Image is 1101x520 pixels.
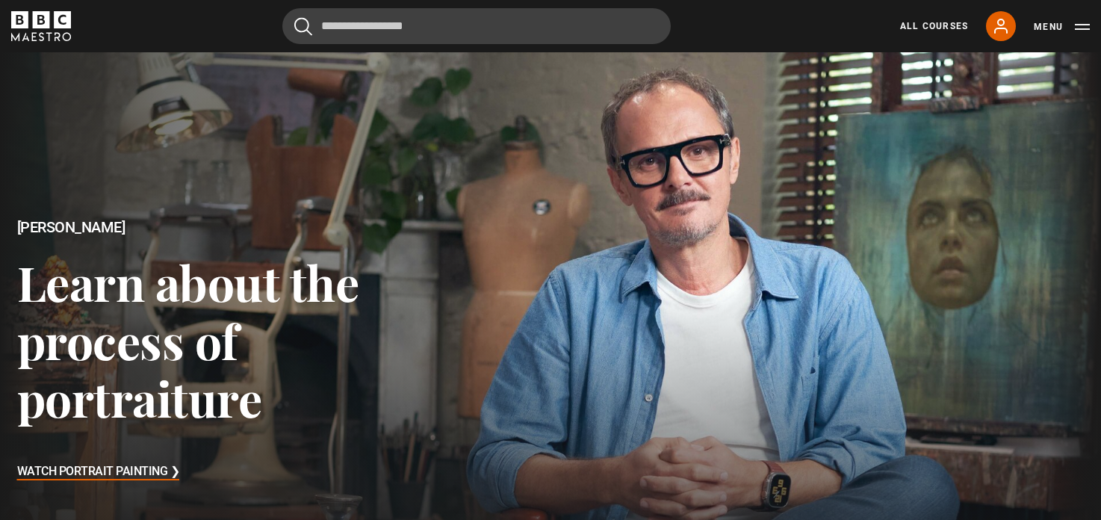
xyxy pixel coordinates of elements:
[17,219,441,236] h2: [PERSON_NAME]
[11,11,71,41] svg: BBC Maestro
[1034,19,1090,34] button: Toggle navigation
[294,17,312,36] button: Submit the search query
[17,461,180,483] h3: Watch Portrait Painting ❯
[17,253,441,427] h3: Learn about the process of portraiture
[900,19,968,33] a: All Courses
[282,8,671,44] input: Search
